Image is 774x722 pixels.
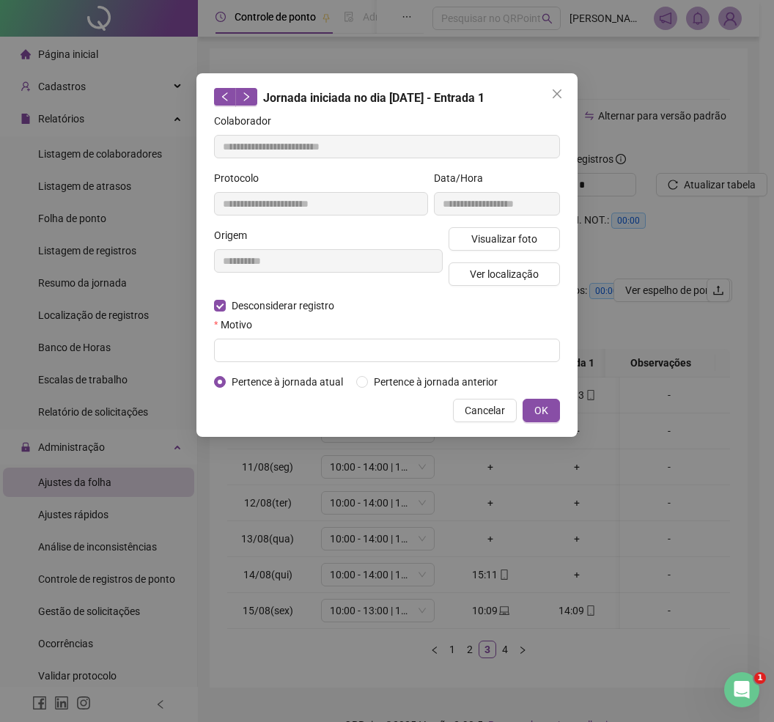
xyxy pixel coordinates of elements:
[226,374,349,390] span: Pertence à jornada atual
[226,298,340,314] span: Desconsiderar registro
[449,227,560,251] button: Visualizar foto
[214,88,236,106] button: left
[754,672,766,684] span: 1
[465,402,505,419] span: Cancelar
[449,262,560,286] button: Ver localização
[214,170,268,186] label: Protocolo
[523,399,560,422] button: OK
[470,266,539,282] span: Ver localização
[214,88,560,107] div: Jornada iniciada no dia [DATE] - Entrada 1
[453,399,517,422] button: Cancelar
[241,92,251,102] span: right
[471,231,537,247] span: Visualizar foto
[724,672,759,707] iframe: Intercom live chat
[534,402,548,419] span: OK
[220,92,230,102] span: left
[545,82,569,106] button: Close
[551,88,563,100] span: close
[214,113,281,129] label: Colaborador
[434,170,493,186] label: Data/Hora
[214,317,262,333] label: Motivo
[214,227,257,243] label: Origem
[368,374,504,390] span: Pertence à jornada anterior
[235,88,257,106] button: right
